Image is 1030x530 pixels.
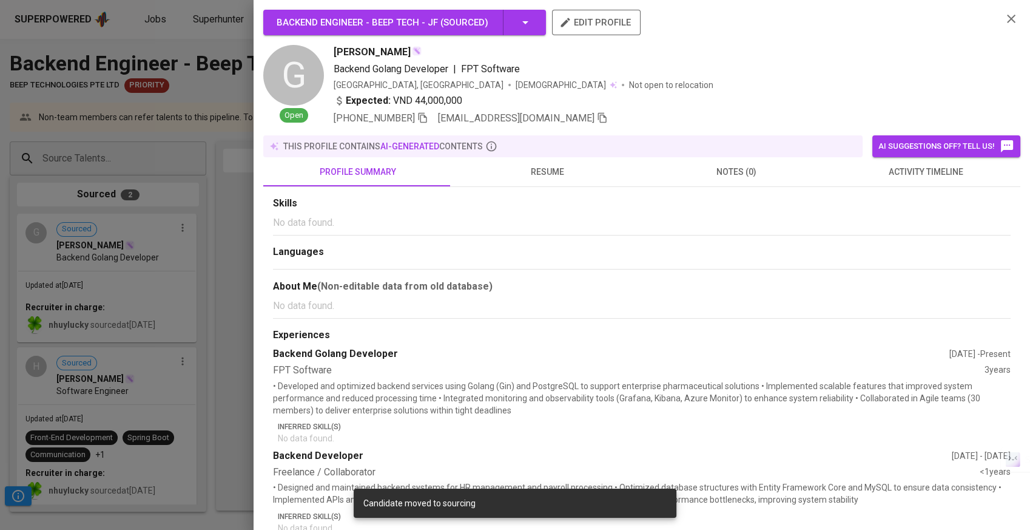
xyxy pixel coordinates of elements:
[363,497,667,509] div: Candidate moved to sourcing
[273,481,1011,506] p: • Designed and maintained backend systems for HR management and payroll processing • Optimized da...
[334,45,411,59] span: [PERSON_NAME]
[562,15,631,30] span: edit profile
[438,112,594,124] span: [EMAIL_ADDRESS][DOMAIN_NAME]
[878,139,1014,154] span: AI suggestions off? Tell us!
[453,62,456,76] span: |
[649,165,824,180] span: notes (0)
[277,17,488,28] span: Backend Engineer - Beep Tech - JF ( Sourced )
[412,46,422,56] img: magic_wand.svg
[271,165,445,180] span: profile summary
[872,135,1020,157] button: AI suggestions off? Tell us!
[273,347,949,361] div: Backend Golang Developer
[263,10,546,35] button: Backend Engineer - Beep Tech - JF (Sourced)
[334,93,462,108] div: VND 44,000,000
[346,93,391,108] b: Expected:
[516,79,608,91] span: [DEMOGRAPHIC_DATA]
[461,63,520,75] span: FPT Software
[278,421,1011,432] p: Inferred Skill(s)
[278,511,1011,522] p: Inferred Skill(s)
[317,280,493,292] b: (Non-editable data from old database)
[552,10,641,35] button: edit profile
[552,17,641,27] a: edit profile
[334,79,503,91] div: [GEOGRAPHIC_DATA], [GEOGRAPHIC_DATA]
[985,364,1011,378] div: 3 years
[273,466,980,480] div: Freelance / Collaborator
[273,449,952,463] div: Backend Developer
[629,79,713,91] p: Not open to relocation
[273,216,1011,230] p: No data found.
[283,140,483,152] p: this profile contains contents
[273,299,1011,313] p: No data found.
[949,348,1011,360] div: [DATE] - Present
[334,63,448,75] span: Backend Golang Developer
[952,450,1011,462] div: [DATE] - [DATE]
[273,197,1011,211] div: Skills
[273,279,1011,294] div: About Me
[380,141,439,151] span: AI-generated
[273,380,1011,416] p: • Developed and optimized backend services using Golang (Gin) and PostgreSQL to support enterpris...
[460,165,634,180] span: resume
[334,112,415,124] span: [PHONE_NUMBER]
[273,364,985,378] div: FPT Software
[278,432,1011,444] p: No data found.
[273,328,1011,342] div: Experiences
[273,245,1011,259] div: Languages
[280,110,308,121] span: Open
[980,466,1011,480] div: <1 years
[263,45,324,106] div: G
[838,165,1013,180] span: activity timeline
